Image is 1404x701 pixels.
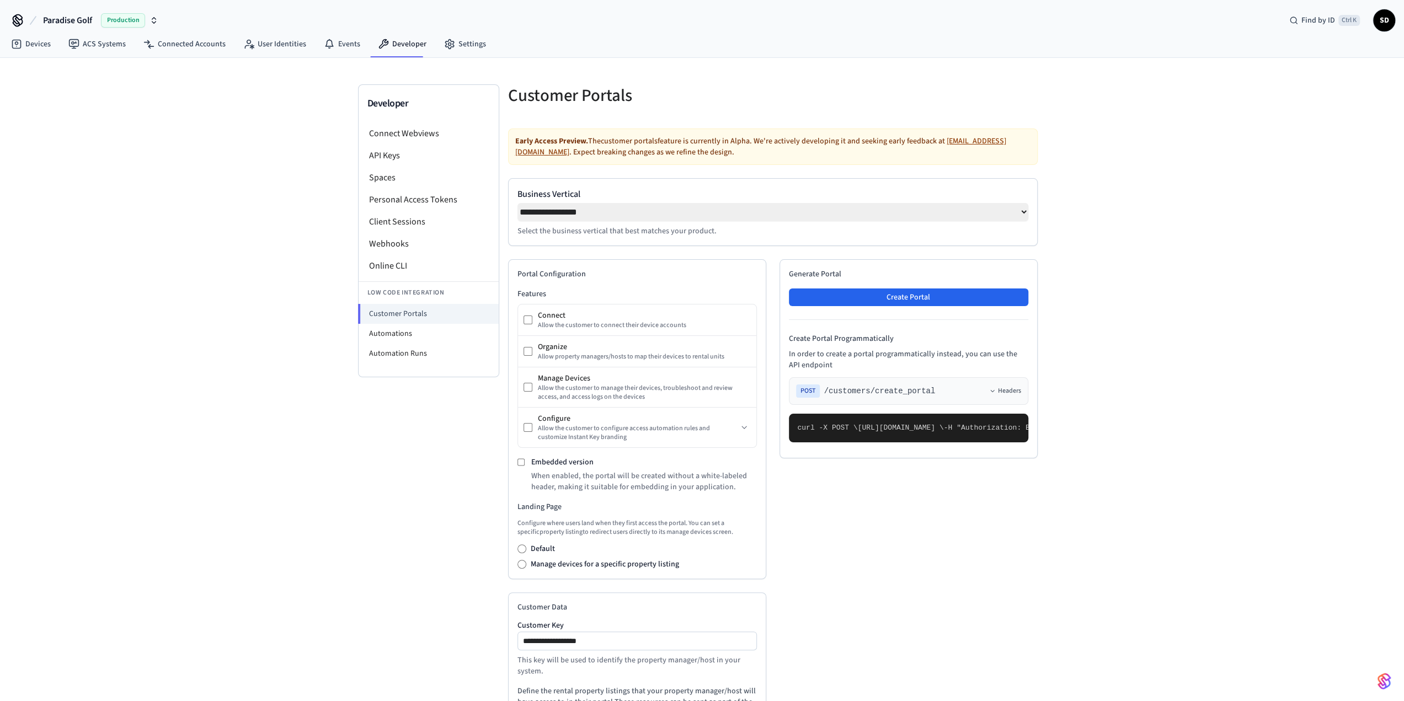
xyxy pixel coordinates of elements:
[531,457,594,468] label: Embedded version
[531,470,757,493] p: When enabled, the portal will be created without a white-labeled header, making it suitable for e...
[515,136,588,147] strong: Early Access Preview.
[517,269,757,280] h2: Portal Configuration
[1378,672,1391,690] img: SeamLogoGradient.69752ec5.svg
[359,189,499,211] li: Personal Access Tokens
[517,602,757,613] h2: Customer Data
[1374,10,1394,30] span: SD
[789,288,1028,306] button: Create Portal
[359,255,499,277] li: Online CLI
[789,349,1028,371] p: In order to create a portal programmatically instead, you can use the API endpoint
[60,34,135,54] a: ACS Systems
[1373,9,1395,31] button: SD
[367,96,490,111] h3: Developer
[944,424,1150,432] span: -H "Authorization: Bearer seam_api_key_123456" \
[796,384,820,398] span: POST
[508,129,1038,165] div: The customer portals feature is currently in Alpha. We're actively developing it and seeking earl...
[538,352,751,361] div: Allow property managers/hosts to map their devices to rental units
[517,622,757,629] label: Customer Key
[858,424,944,432] span: [URL][DOMAIN_NAME] \
[1338,15,1360,26] span: Ctrl K
[989,387,1021,395] button: Headers
[508,84,766,107] h5: Customer Portals
[359,233,499,255] li: Webhooks
[538,310,751,321] div: Connect
[517,655,757,677] p: This key will be used to identify the property manager/host in your system.
[43,14,92,27] span: Paradise Golf
[1280,10,1369,30] div: Find by IDCtrl K
[538,373,751,384] div: Manage Devices
[789,333,1028,344] h4: Create Portal Programmatically
[517,519,757,537] p: Configure where users land when they first access the portal. You can set a specific property lis...
[369,34,435,54] a: Developer
[517,226,1028,237] p: Select the business vertical that best matches your product.
[359,324,499,344] li: Automations
[315,34,369,54] a: Events
[359,281,499,304] li: Low Code Integration
[1301,15,1335,26] span: Find by ID
[538,413,738,424] div: Configure
[538,424,738,442] div: Allow the customer to configure access automation rules and customize Instant Key branding
[234,34,315,54] a: User Identities
[538,384,751,402] div: Allow the customer to manage their devices, troubleshoot and review access, and access logs on th...
[515,136,1006,158] a: [EMAIL_ADDRESS][DOMAIN_NAME]
[517,188,1028,201] label: Business Vertical
[101,13,145,28] span: Production
[2,34,60,54] a: Devices
[517,501,757,512] h3: Landing Page
[435,34,495,54] a: Settings
[538,341,751,352] div: Organize
[359,211,499,233] li: Client Sessions
[359,122,499,145] li: Connect Webviews
[789,269,1028,280] h2: Generate Portal
[359,344,499,363] li: Automation Runs
[531,559,679,570] label: Manage devices for a specific property listing
[359,167,499,189] li: Spaces
[135,34,234,54] a: Connected Accounts
[538,321,751,330] div: Allow the customer to connect their device accounts
[824,386,936,397] span: /customers/create_portal
[359,145,499,167] li: API Keys
[531,543,555,554] label: Default
[517,288,757,299] h3: Features
[798,424,858,432] span: curl -X POST \
[358,304,499,324] li: Customer Portals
